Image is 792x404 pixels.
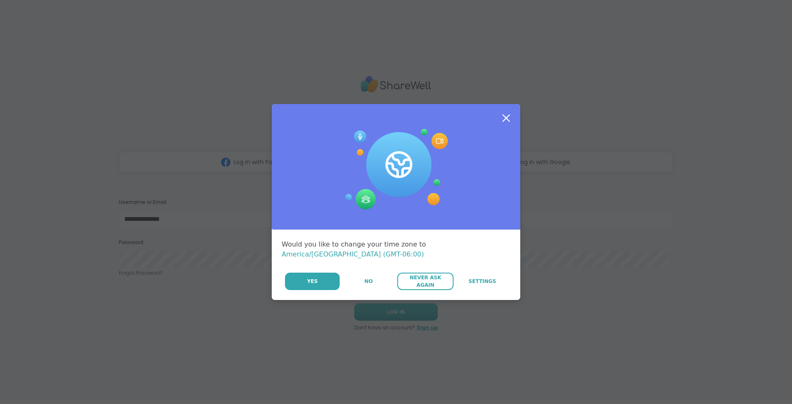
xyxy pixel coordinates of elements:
[307,278,318,285] span: Yes
[365,278,373,285] span: No
[401,274,449,289] span: Never Ask Again
[468,278,496,285] span: Settings
[282,250,424,258] span: America/[GEOGRAPHIC_DATA] (GMT-06:00)
[340,273,396,290] button: No
[344,129,448,210] img: Session Experience
[282,239,510,259] div: Would you like to change your time zone to
[397,273,453,290] button: Never Ask Again
[285,273,340,290] button: Yes
[454,273,510,290] a: Settings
